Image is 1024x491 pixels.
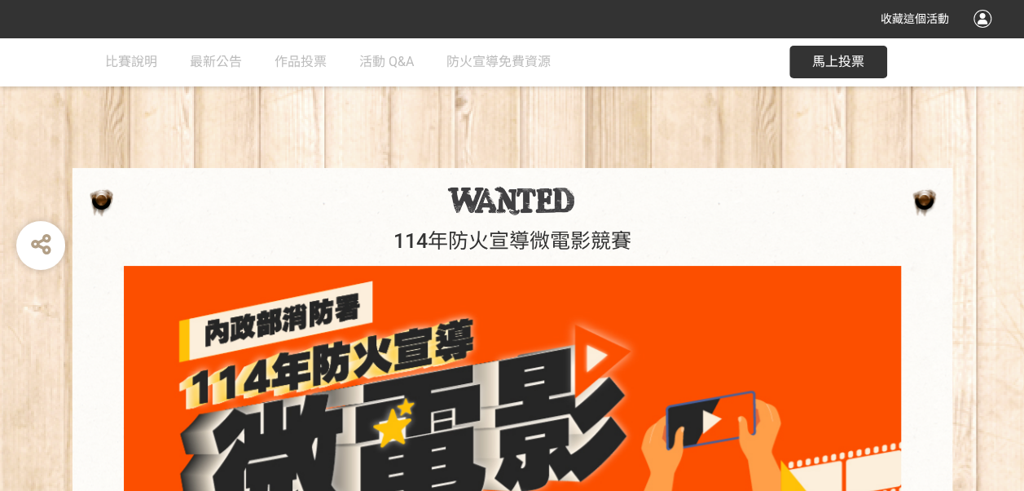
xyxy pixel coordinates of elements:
span: 最新公告 [190,54,242,69]
span: 作品投票 [275,54,327,69]
span: 防火宣導免費資源 [446,54,551,69]
span: 活動 Q&A [359,54,414,69]
a: 最新公告 [190,38,242,86]
a: 比賽說明 [105,38,157,86]
img: 114年防火宣導微電影競賽 [447,186,577,215]
span: 比賽說明 [105,54,157,69]
a: 活動 Q&A [359,38,414,86]
h1: 114年防火宣導微電影競賽 [89,229,936,254]
span: 馬上投票 [812,54,864,69]
a: 防火宣導免費資源 [446,38,551,86]
span: 收藏這個活動 [881,12,949,25]
a: 作品投票 [275,38,327,86]
button: 馬上投票 [789,46,887,78]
